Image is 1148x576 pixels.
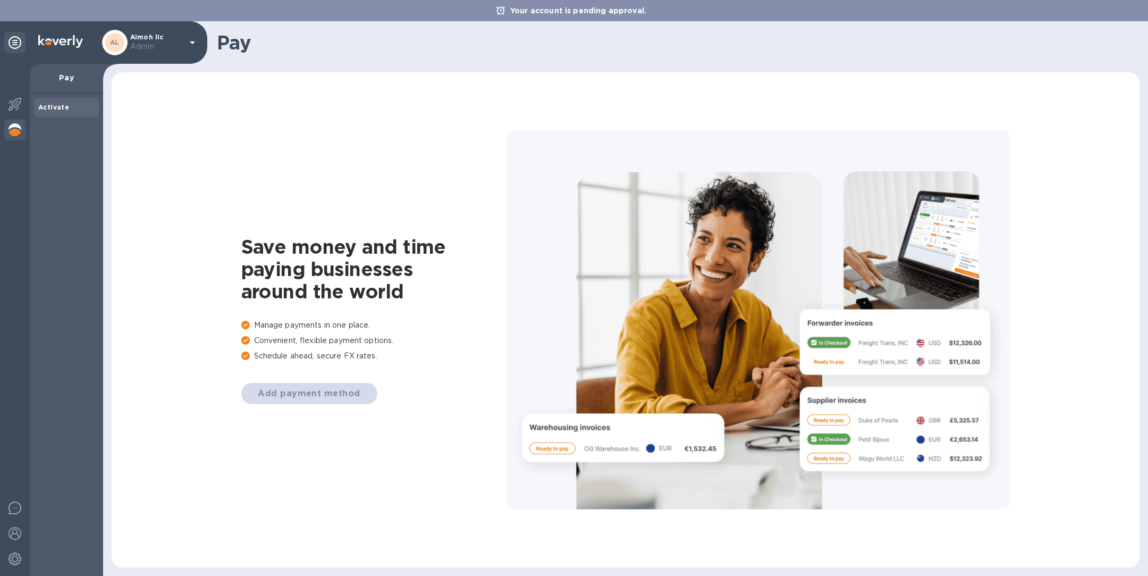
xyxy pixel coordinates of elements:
[241,350,507,362] p: Schedule ahead, secure FX rates.
[4,32,26,53] div: Unpin categories
[217,31,1131,54] h1: Pay
[241,236,507,303] h1: Save money and time paying businesses around the world
[241,320,507,331] p: Manage payments in one place.
[38,35,83,48] img: Logo
[130,41,183,52] p: Admin
[38,72,95,83] p: Pay
[38,103,69,111] b: Activate
[130,34,183,52] p: Aimoh llc
[110,38,120,46] b: AL
[241,335,507,346] p: Convenient, flexible payment options.
[505,5,652,16] p: Your account is pending approval.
